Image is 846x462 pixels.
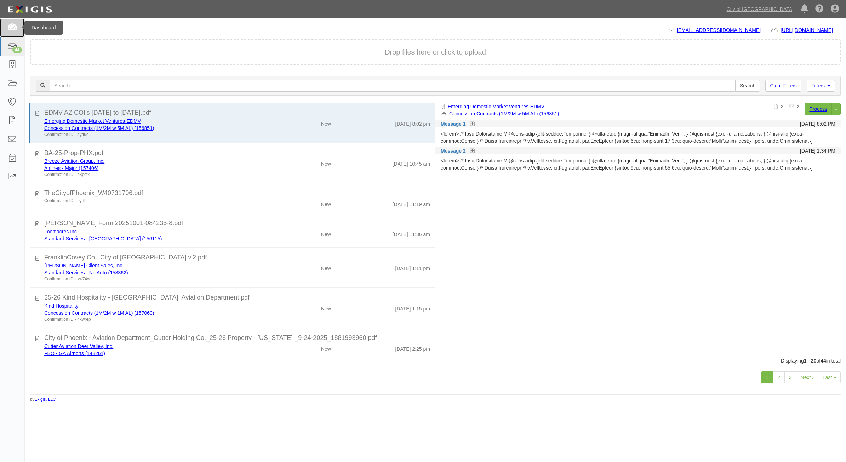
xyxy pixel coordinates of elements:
a: Filters [807,80,835,92]
div: New [321,302,331,312]
div: [DATE] 11:36 am [393,228,430,238]
div: FBO - GA Airports (148261) [44,350,265,357]
div: Airlines - Major (157406) [44,165,265,172]
div: Concession Contracts (1M/2M w 1M AL) (157069) [44,309,265,316]
b: 44 [821,358,826,364]
div: Message 2 [DATE] 1:34 PM [435,147,841,154]
div: City of Phoenix - Aviation Department_Cutter Holding Co._25-26 Property - Arizona _9-24-2025_1881... [44,333,430,343]
div: Confirmation ID - kw74xt [44,276,265,282]
div: Loomacres Inc [44,228,265,235]
div: BA-25-Prop-PHX.pdf [44,149,430,158]
div: Dashboard [24,21,63,35]
a: Emerging Domestic Market Ventures-EDMV [44,118,141,124]
a: Standard Services - [GEOGRAPHIC_DATA] (156115) [44,236,162,241]
div: Confirmation ID - h3pctx [44,172,265,178]
div: [DATE] 1:11 pm [395,262,430,272]
i: Help Center - Complianz [815,5,824,13]
a: Message 1 [441,120,466,127]
a: 1 [761,371,773,383]
img: logo-5460c22ac91f19d4615b14bd174203de0afe785f0fc80cf4dbbc73dc1793850b.png [5,3,54,16]
button: Drop files here or click to upload [385,47,486,57]
a: Concession Contracts (1M/2M w 1M AL) (157069) [44,310,154,316]
div: <lorem> /* Ipsu Dolorsitame */ @cons-adip {elit-seddoe:Temporinc; } @utla-etdo {magn-aliqua:"Enim... [441,130,835,144]
a: Exigis, LLC [35,397,56,402]
a: City of [GEOGRAPHIC_DATA] [723,2,797,16]
div: 25-26 Kind Hospitality - City of Phoenix, Aviation Department.pdf [44,293,430,302]
div: [DATE] 1:15 pm [395,302,430,312]
a: Emerging Domestic Market Ventures-EDMV [448,104,544,109]
div: [DATE] 2:25 pm [395,343,430,353]
div: New [321,262,331,272]
a: Kind Hospitality [44,303,79,309]
a: Message 2 [441,147,466,154]
div: TheCityofPhoenix_W40731706.pdf [44,189,430,198]
div: ACORD Form 20251001-084235-8.pdf [44,219,430,228]
a: Concession Contracts (1M/2M w 5M AL) (156851) [44,125,154,131]
a: Last » [818,371,841,383]
b: 1 - 20 [804,358,817,364]
input: Search [50,80,736,92]
div: Message 1 [DATE] 8:02 PM [435,120,841,127]
a: Concession Contracts (1M/2M w 5M AL) (156851) [449,111,559,116]
a: Clear Filters [765,80,801,92]
div: Standard Services - No Auto (158362) [44,269,265,276]
div: EDMV AZ COI's 10.1.25 to 10.1.26.pdf [44,108,430,118]
a: [EMAIL_ADDRESS][DOMAIN_NAME] [677,27,761,33]
div: New [321,118,331,127]
div: Cutter Aviation Deer Valley, Inc. [44,343,265,350]
div: New [321,198,331,208]
div: Confirmation ID - 9yrt9c [44,198,265,204]
a: Standard Services - No Auto (158362) [44,270,128,275]
div: Breeze Aviation Group, Inc. [44,158,265,165]
div: Concession Contracts (1M/2M w 5M AL) (156851) [44,125,265,132]
a: Next › [796,371,818,383]
div: [DATE] 10:45 am [393,158,430,167]
div: Displaying of in total [25,357,846,364]
small: by [30,397,56,403]
div: New [321,343,331,353]
div: Emerging Domestic Market Ventures-EDMV [44,118,265,125]
input: Search [735,80,760,92]
b: 2 [797,104,800,109]
div: Standard Services - Airside (156115) [44,235,265,242]
div: Confirmation ID - 4kwrep [44,316,265,323]
div: 44 [12,47,22,53]
a: Breeze Aviation Group, Inc. [44,158,104,164]
div: Kind Hospitality [44,302,265,309]
a: Process [805,103,832,115]
a: [PERSON_NAME] Client Sales, Inc. [44,263,124,268]
div: Franklin Covey Client Sales, Inc. [44,262,265,269]
div: [DATE] 1:34 PM [800,147,835,154]
div: [DATE] 8:02 pm [395,118,430,127]
b: 2 [781,104,784,109]
a: Loomacres Inc [44,229,77,234]
div: FranklinCovey Co._City of Phoenix v.2.pdf [44,253,430,262]
a: Airlines - Major (157406) [44,165,98,171]
div: Confirmation ID - ayft9c [44,132,265,138]
a: 3 [784,371,796,383]
a: [URL][DOMAIN_NAME] [781,27,841,33]
a: FBO - GA Airports (148261) [44,350,105,356]
div: New [321,158,331,167]
a: Cutter Aviation Deer Valley, Inc. [44,343,113,349]
div: New [321,228,331,238]
a: 2 [773,371,785,383]
div: [DATE] 8:02 PM [800,120,835,127]
div: <lorem> /* Ipsu Dolorsitame */ @cons-adip {elit-seddoe:Temporinc; } @utla-etdo {magn-aliqua:"Enim... [441,157,835,171]
div: [DATE] 11:19 am [393,198,430,208]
